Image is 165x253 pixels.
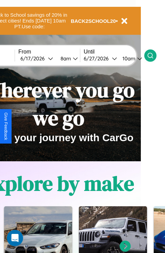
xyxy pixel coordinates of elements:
button: 8am [55,55,80,62]
label: From [18,49,80,55]
div: 6 / 17 / 2026 [20,55,48,62]
div: Give Feedback [3,113,8,140]
button: 10am [117,55,144,62]
label: Until [84,49,144,55]
div: 6 / 27 / 2026 [84,55,112,62]
div: 8am [57,55,73,62]
iframe: Intercom live chat [7,230,23,246]
div: 10am [119,55,137,62]
button: 6/17/2026 [18,55,55,62]
b: BACK2SCHOOL20 [71,18,116,24]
